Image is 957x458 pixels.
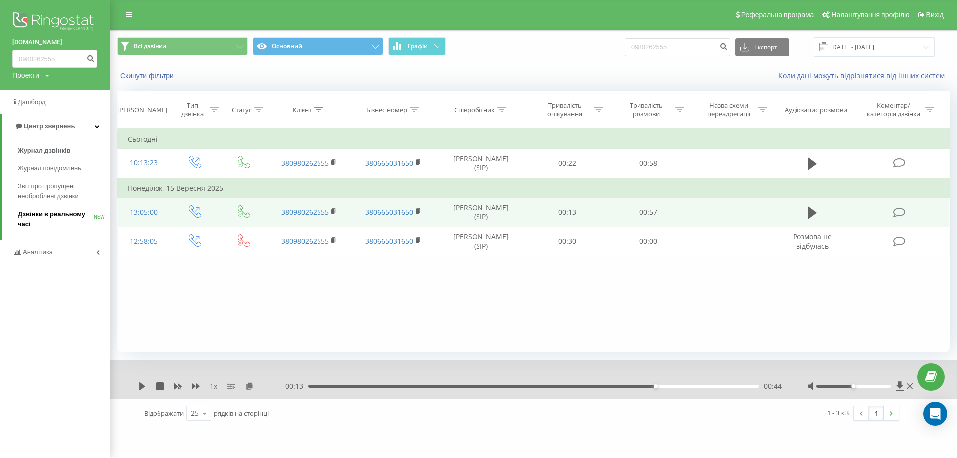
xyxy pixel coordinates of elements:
[12,70,39,80] div: Проекти
[23,248,53,256] span: Аналiтика
[827,408,849,418] div: 1 - 3 з 3
[281,236,329,246] a: 380980262555
[778,71,950,80] a: Коли дані можуть відрізнятися вiд інших систем
[608,198,689,227] td: 00:57
[608,227,689,256] td: 00:00
[283,381,308,391] span: - 00:13
[436,149,526,178] td: [PERSON_NAME] (SIP)
[608,149,689,178] td: 00:58
[18,98,46,106] span: Дашборд
[117,106,167,114] div: [PERSON_NAME]
[118,178,950,198] td: Понеділок, 15 Вересня 2025
[408,43,427,50] span: Графік
[625,38,730,56] input: Пошук за номером
[365,236,413,246] a: 380665031650
[851,384,855,388] div: Accessibility label
[926,11,944,19] span: Вихід
[702,101,756,118] div: Назва схеми переадресації
[281,207,329,217] a: 380980262555
[869,406,884,420] a: 1
[454,106,495,114] div: Співробітник
[12,50,97,68] input: Пошук за номером
[864,101,923,118] div: Коментар/категорія дзвінка
[12,10,97,35] img: Ringostat logo
[18,209,94,229] span: Дзвінки в реальному часі
[654,384,658,388] div: Accessibility label
[831,11,909,19] span: Налаштування профілю
[793,232,832,250] span: Розмова не відбулась
[436,198,526,227] td: [PERSON_NAME] (SIP)
[117,71,179,80] button: Скинути фільтри
[134,42,166,50] span: Всі дзвінки
[191,408,199,418] div: 25
[117,37,248,55] button: Всі дзвінки
[253,37,383,55] button: Основний
[527,227,608,256] td: 00:30
[527,149,608,178] td: 00:22
[144,409,184,418] span: Відображати
[366,106,407,114] div: Бізнес номер
[735,38,789,56] button: Експорт
[923,402,947,426] div: Open Intercom Messenger
[128,153,159,173] div: 10:13:23
[118,129,950,149] td: Сьогодні
[365,207,413,217] a: 380665031650
[538,101,592,118] div: Тривалість очікування
[365,158,413,168] a: 380665031650
[741,11,814,19] span: Реферальна програма
[210,381,217,391] span: 1 x
[388,37,446,55] button: Графік
[178,101,207,118] div: Тип дзвінка
[18,163,81,173] span: Журнал повідомлень
[281,158,329,168] a: 380980262555
[18,205,110,233] a: Дзвінки в реальному часіNEW
[18,142,110,159] a: Журнал дзвінків
[18,146,71,155] span: Журнал дзвінків
[24,122,75,130] span: Центр звернень
[128,203,159,222] div: 13:05:00
[232,106,252,114] div: Статус
[18,181,105,201] span: Звіт про пропущені необроблені дзвінки
[128,232,159,251] div: 12:58:05
[293,106,312,114] div: Клієнт
[214,409,269,418] span: рядків на сторінці
[764,381,782,391] span: 00:44
[18,177,110,205] a: Звіт про пропущені необроблені дзвінки
[527,198,608,227] td: 00:13
[785,106,847,114] div: Аудіозапис розмови
[2,114,110,138] a: Центр звернень
[436,227,526,256] td: [PERSON_NAME] (SIP)
[12,37,97,47] a: [DOMAIN_NAME]
[18,159,110,177] a: Журнал повідомлень
[620,101,673,118] div: Тривалість розмови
